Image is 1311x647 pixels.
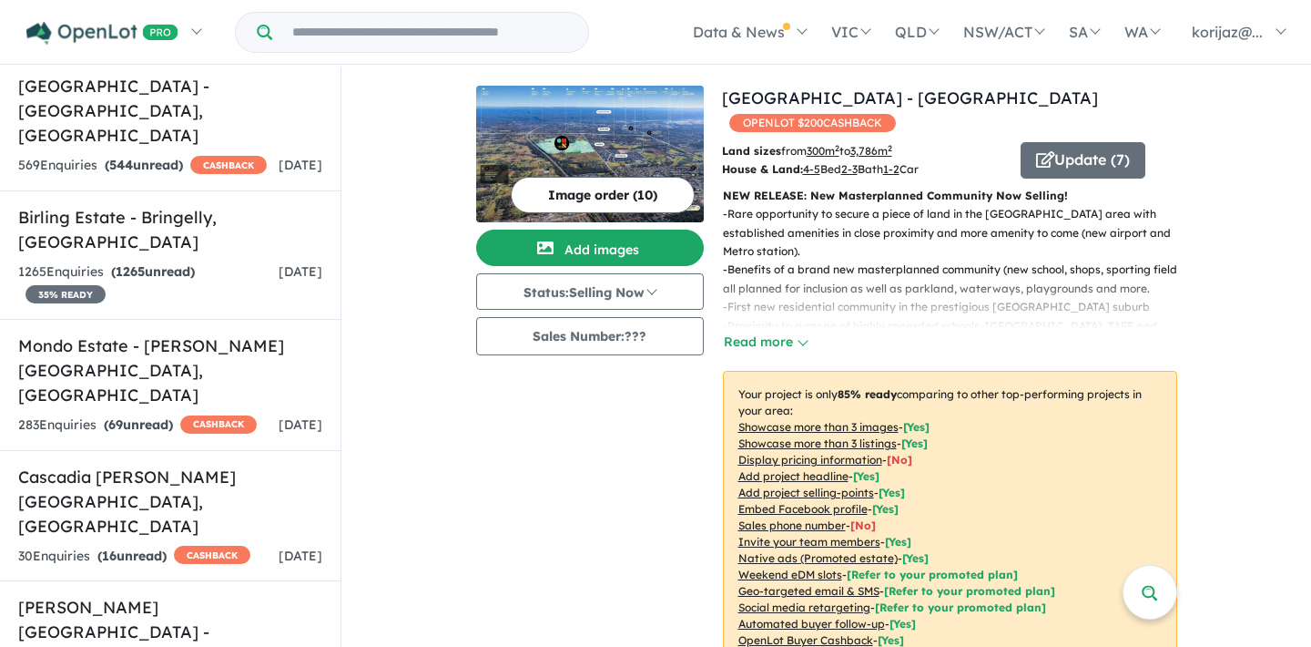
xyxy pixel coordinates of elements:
b: 85 % ready [838,387,897,401]
span: to [839,144,892,158]
span: [ Yes ] [903,420,930,434]
span: 544 [109,157,133,173]
h5: Birling Estate - Bringelly , [GEOGRAPHIC_DATA] [18,205,322,254]
span: [Yes] [878,633,904,647]
button: Update (7) [1021,142,1145,179]
u: Automated buyer follow-up [738,617,885,631]
u: Invite your team members [738,535,880,549]
span: [ Yes ] [872,502,899,516]
u: OpenLot Buyer Cashback [738,633,873,647]
span: 35 % READY [25,285,106,303]
span: 16 [102,548,117,564]
div: 569 Enquir ies [18,155,267,177]
u: Display pricing information [738,453,882,467]
strong: ( unread) [104,416,173,433]
span: [ Yes ] [853,469,879,483]
span: [DATE] [279,548,322,564]
span: korijaz@... [1192,23,1263,41]
span: [ Yes ] [879,486,905,499]
button: Status:Selling Now [476,273,704,310]
img: Openlot PRO Logo White [26,22,178,45]
p: - First new residential community in the prestigious [GEOGRAPHIC_DATA] suburb [723,298,1192,316]
p: - Proximity to a range of highly regarded schools, [GEOGRAPHIC_DATA], TAFE and hospitals. [723,317,1192,354]
span: 1265 [116,263,145,280]
u: 4-5 [803,162,820,176]
u: Showcase more than 3 images [738,420,899,434]
span: [ Yes ] [901,436,928,450]
strong: ( unread) [97,548,167,564]
u: 300 m [807,144,839,158]
u: Showcase more than 3 listings [738,436,897,450]
u: Geo-targeted email & SMS [738,584,879,598]
p: Bed Bath Car [722,160,1007,179]
b: House & Land: [722,162,803,176]
input: Try estate name, suburb, builder or developer [276,13,584,52]
h5: Cascadia [PERSON_NAME][GEOGRAPHIC_DATA] , [GEOGRAPHIC_DATA] [18,465,322,539]
p: - Benefits of a brand new masterplanned community (new school, shops, sporting fields all planned... [723,261,1192,298]
div: 30 Enquir ies [18,546,250,568]
span: [ No ] [850,519,876,532]
u: Native ads (Promoted estate) [738,551,898,565]
span: [Yes] [889,617,916,631]
sup: 2 [888,143,892,153]
a: [GEOGRAPHIC_DATA] - [GEOGRAPHIC_DATA] [722,87,1098,108]
span: [Yes] [902,551,929,565]
h5: Mondo Estate - [PERSON_NAME][GEOGRAPHIC_DATA] , [GEOGRAPHIC_DATA] [18,334,322,407]
u: Sales phone number [738,519,846,532]
button: Sales Number:??? [476,317,704,355]
span: OPENLOT $ 200 CASHBACK [729,114,896,132]
u: Embed Facebook profile [738,502,868,516]
button: Add images [476,230,704,266]
span: [Refer to your promoted plan] [875,601,1046,614]
span: [DATE] [279,263,322,280]
u: Add project headline [738,469,849,483]
u: 1-2 [883,162,899,176]
p: from [722,142,1007,160]
u: 2-3 [841,162,858,176]
button: Read more [723,332,808,353]
span: [DATE] [279,157,322,173]
button: Image order (10) [511,177,695,213]
u: Weekend eDM slots [738,568,842,581]
span: [DATE] [279,416,322,433]
span: 69 [108,416,123,433]
sup: 2 [835,143,839,153]
h5: [GEOGRAPHIC_DATA] - [GEOGRAPHIC_DATA] , [GEOGRAPHIC_DATA] [18,74,322,148]
div: 1265 Enquir ies [18,262,279,305]
span: CASHBACK [190,156,267,174]
img: Orchard Hills North Estate - Orchard Hills [476,86,704,222]
span: [ Yes ] [885,535,911,549]
span: [Refer to your promoted plan] [847,568,1018,581]
span: [Refer to your promoted plan] [884,584,1055,598]
p: - Rare opportunity to secure a piece of land in the [GEOGRAPHIC_DATA] area with established ameni... [723,205,1192,261]
span: CASHBACK [174,546,250,564]
u: Social media retargeting [738,601,870,614]
b: Land sizes [722,144,781,158]
p: NEW RELEASE: New Masterplanned Community Now Selling! [723,187,1177,205]
strong: ( unread) [111,263,195,280]
div: 283 Enquir ies [18,415,257,436]
span: CASHBACK [180,416,257,434]
u: 3,786 m [850,144,892,158]
span: [ No ] [887,453,912,467]
u: Add project selling-points [738,486,874,499]
strong: ( unread) [105,157,183,173]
